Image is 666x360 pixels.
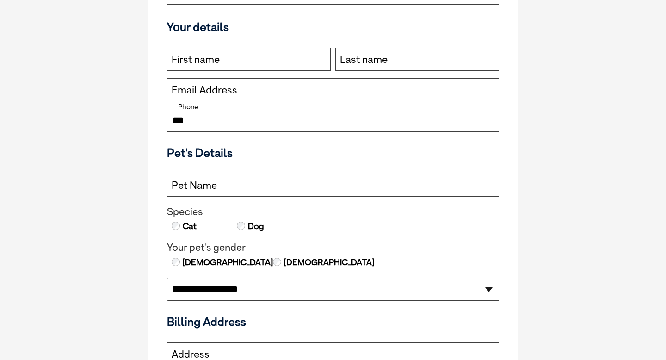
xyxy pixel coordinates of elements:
label: [DEMOGRAPHIC_DATA] [182,256,273,268]
label: [DEMOGRAPHIC_DATA] [283,256,374,268]
legend: Species [167,206,499,218]
h3: Billing Address [167,315,499,329]
h3: Pet's Details [163,146,503,160]
label: Email Address [172,84,237,96]
label: First name [172,54,220,66]
label: Dog [247,220,264,232]
h3: Your details [167,20,499,34]
label: Last name [340,54,388,66]
legend: Your pet's gender [167,242,499,254]
label: Phone [176,103,200,111]
label: Cat [182,220,197,232]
